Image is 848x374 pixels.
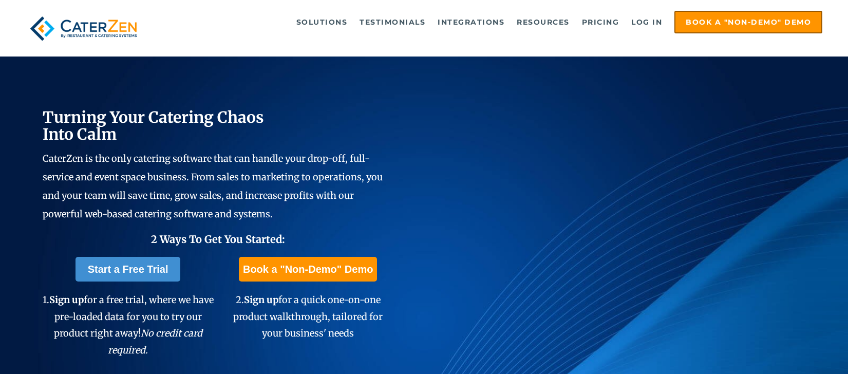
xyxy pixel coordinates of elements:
[239,257,377,282] a: Book a "Non-Demo" Demo
[43,294,214,356] span: 1. for a free trial, where we have pre-loaded data for you to try our product right away!
[108,327,202,356] em: No credit card required.
[432,12,510,32] a: Integrations
[43,107,264,144] span: Turning Your Catering Chaos Into Calm
[233,294,383,339] span: 2. for a quick one-on-one product walkthrough, tailored for your business' needs
[674,11,822,33] a: Book a "Non-Demo" Demo
[354,12,430,32] a: Testimonials
[757,334,837,363] iframe: Help widget launcher
[151,233,285,246] span: 2 Ways To Get You Started:
[291,12,353,32] a: Solutions
[626,12,667,32] a: Log in
[162,11,823,33] div: Navigation Menu
[26,11,141,46] img: caterzen
[577,12,625,32] a: Pricing
[512,12,575,32] a: Resources
[244,294,278,306] span: Sign up
[76,257,181,282] a: Start a Free Trial
[43,153,383,220] span: CaterZen is the only catering software that can handle your drop-off, full-service and event spac...
[49,294,84,306] span: Sign up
